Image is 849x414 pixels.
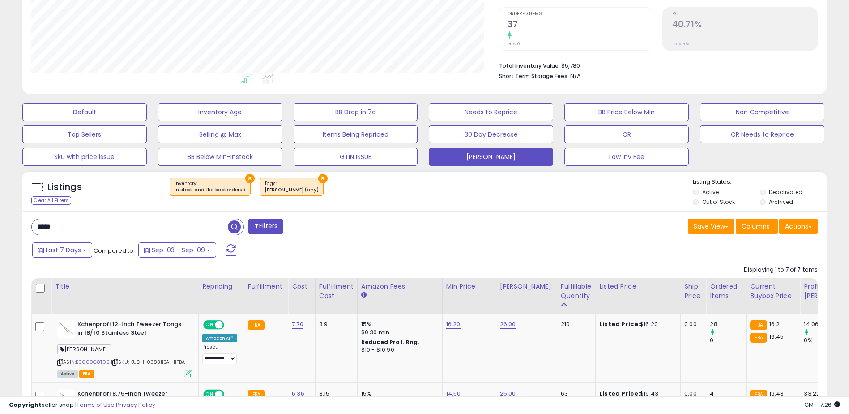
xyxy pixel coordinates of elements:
h2: 40.71% [672,19,817,31]
div: Displaying 1 to 7 of 7 items [744,266,818,274]
button: Sku with price issue [22,148,147,166]
span: All listings currently available for purchase on Amazon [57,370,78,378]
button: Filters [248,219,283,234]
div: $16.20 [599,320,674,328]
div: ASIN: [57,320,192,376]
label: Out of Stock [702,198,735,206]
small: FBA [750,333,767,343]
button: 30 Day Decrease [429,125,553,143]
a: Privacy Policy [116,401,155,409]
button: × [318,174,328,183]
div: Current Buybox Price [750,282,796,301]
div: 210 [561,320,589,328]
a: 26.00 [500,320,516,329]
button: BB Drop in 7d [294,103,418,121]
button: Columns [736,219,778,234]
a: Terms of Use [77,401,115,409]
div: Ship Price [684,282,702,301]
span: N/A [570,72,581,80]
button: Sep-03 - Sep-09 [138,242,216,258]
div: 0.00 [684,320,699,328]
span: ON [204,321,215,329]
button: CR Needs to Reprice [700,125,824,143]
span: Columns [742,222,770,231]
div: seller snap | | [9,401,155,410]
li: $5,780 [499,60,811,70]
div: Fulfillment [248,282,284,291]
button: Needs to Reprice [429,103,553,121]
small: Prev: N/A [672,41,690,47]
b: Short Term Storage Fees: [499,72,569,80]
span: FBA [79,370,94,378]
button: Inventory Age [158,103,282,121]
div: Repricing [202,282,240,291]
span: Inventory : [175,180,246,194]
small: Prev: 0 [508,41,520,47]
div: Cost [292,282,311,291]
a: B0000C8T92 [76,358,110,366]
button: Top Sellers [22,125,147,143]
label: Archived [769,198,793,206]
div: Amazon Fees [361,282,439,291]
button: Items Being Repriced [294,125,418,143]
span: 16.45 [769,332,784,341]
span: Ordered Items [508,12,653,17]
h5: Listings [47,181,82,194]
small: FBA [750,320,767,330]
span: Compared to: [94,246,135,255]
img: 21Vb6-t6BBL._SL40_.jpg [57,320,75,338]
a: 7.70 [292,320,303,329]
div: [PERSON_NAME] (any) [265,187,319,193]
label: Active [702,188,719,196]
div: Min Price [446,282,492,291]
button: Non Competitive [700,103,824,121]
button: [PERSON_NAME] [429,148,553,166]
small: FBA [248,320,265,330]
span: ROI [672,12,817,17]
button: Actions [779,219,818,234]
button: GTIN ISSUE [294,148,418,166]
span: | SKU: KUCH-03831|EA|1|1|FBA [111,358,185,366]
label: Deactivated [769,188,802,196]
div: $0.30 min [361,328,435,336]
span: [PERSON_NAME] [57,344,111,354]
button: BB Price Below Min [564,103,689,121]
div: 3.9 [319,320,350,328]
button: CR [564,125,689,143]
button: Default [22,103,147,121]
h2: 37 [508,19,653,31]
b: Listed Price: [599,320,640,328]
button: × [245,174,255,183]
button: Low Inv Fee [564,148,689,166]
button: BB Below Min-Instock [158,148,282,166]
button: Last 7 Days [32,242,92,258]
div: 15% [361,320,435,328]
b: Reduced Prof. Rng. [361,338,420,346]
div: Title [55,282,195,291]
div: 28 [710,320,746,328]
div: Fulfillable Quantity [561,282,592,301]
span: OFF [223,321,237,329]
div: [PERSON_NAME] [500,282,553,291]
b: Total Inventory Value: [499,62,560,69]
div: 0 [710,336,746,345]
div: Preset: [202,344,237,364]
div: in stock and fba backordered [175,187,246,193]
strong: Copyright [9,401,42,409]
span: 16.2 [769,320,780,328]
button: Selling @ Max [158,125,282,143]
div: Ordered Items [710,282,742,301]
span: 2025-09-17 17:26 GMT [804,401,840,409]
div: Clear All Filters [31,196,71,205]
div: Amazon AI * [202,334,237,342]
button: Save View [688,219,734,234]
span: Sep-03 - Sep-09 [152,246,205,254]
div: $10 - $10.90 [361,346,435,354]
div: Listed Price [599,282,677,291]
small: Amazon Fees. [361,291,367,299]
a: 16.20 [446,320,461,329]
p: Listing States: [693,178,827,186]
div: Fulfillment Cost [319,282,354,301]
span: Last 7 Days [46,246,81,254]
span: Tags : [265,180,319,194]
